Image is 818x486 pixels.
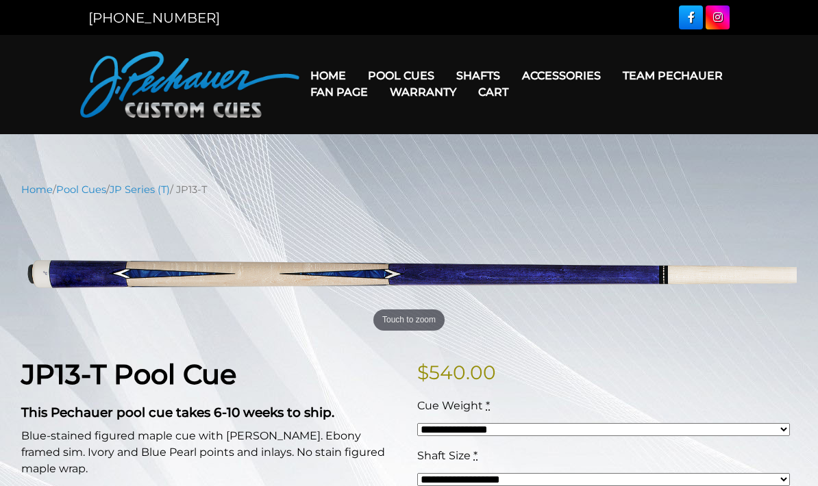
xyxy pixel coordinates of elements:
img: jp13-T.png [21,207,797,336]
bdi: 540.00 [417,361,496,384]
a: Home [21,183,53,196]
abbr: required [473,449,478,462]
a: JP Series (T) [110,183,170,196]
a: Pool Cues [56,183,106,196]
span: Cue Weight [417,399,483,412]
a: Pool Cues [357,58,445,93]
a: Accessories [511,58,612,93]
strong: JP13-T Pool Cue [21,357,236,391]
a: [PHONE_NUMBER] [88,10,220,26]
a: Home [299,58,357,93]
a: Warranty [379,75,467,110]
img: Pechauer Custom Cues [80,51,299,118]
nav: Breadcrumb [21,182,797,197]
a: Shafts [445,58,511,93]
strong: This Pechauer pool cue takes 6-10 weeks to ship. [21,405,334,420]
a: Team Pechauer [612,58,734,93]
a: Fan Page [299,75,379,110]
p: Blue-stained figured maple cue with [PERSON_NAME]. Ebony framed sim. Ivory and Blue Pearl points ... [21,428,401,477]
span: Shaft Size [417,449,471,462]
a: Touch to zoom [21,207,797,336]
a: Cart [467,75,519,110]
span: $ [417,361,429,384]
abbr: required [486,399,490,412]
